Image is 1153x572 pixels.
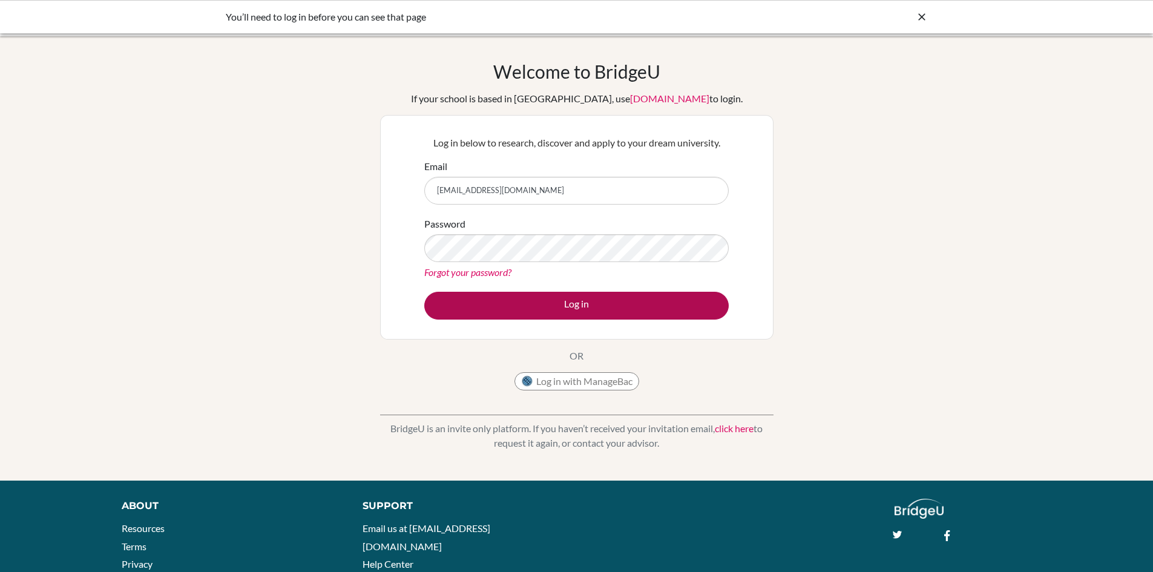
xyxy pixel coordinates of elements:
[514,372,639,390] button: Log in with ManageBac
[380,421,774,450] p: BridgeU is an invite only platform. If you haven’t received your invitation email, to request it ...
[424,266,511,278] a: Forgot your password?
[122,522,165,534] a: Resources
[424,159,447,174] label: Email
[424,292,729,320] button: Log in
[122,499,335,513] div: About
[122,541,146,552] a: Terms
[363,558,413,570] a: Help Center
[122,558,153,570] a: Privacy
[895,499,944,519] img: logo_white@2x-f4f0deed5e89b7ecb1c2cc34c3e3d731f90f0f143d5ea2071677605dd97b5244.png
[493,61,660,82] h1: Welcome to BridgeU
[715,422,754,434] a: click here
[226,10,746,24] div: You’ll need to log in before you can see that page
[424,136,729,150] p: Log in below to research, discover and apply to your dream university.
[424,217,465,231] label: Password
[630,93,709,104] a: [DOMAIN_NAME]
[570,349,583,363] p: OR
[411,91,743,106] div: If your school is based in [GEOGRAPHIC_DATA], use to login.
[363,499,562,513] div: Support
[363,522,490,552] a: Email us at [EMAIL_ADDRESS][DOMAIN_NAME]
